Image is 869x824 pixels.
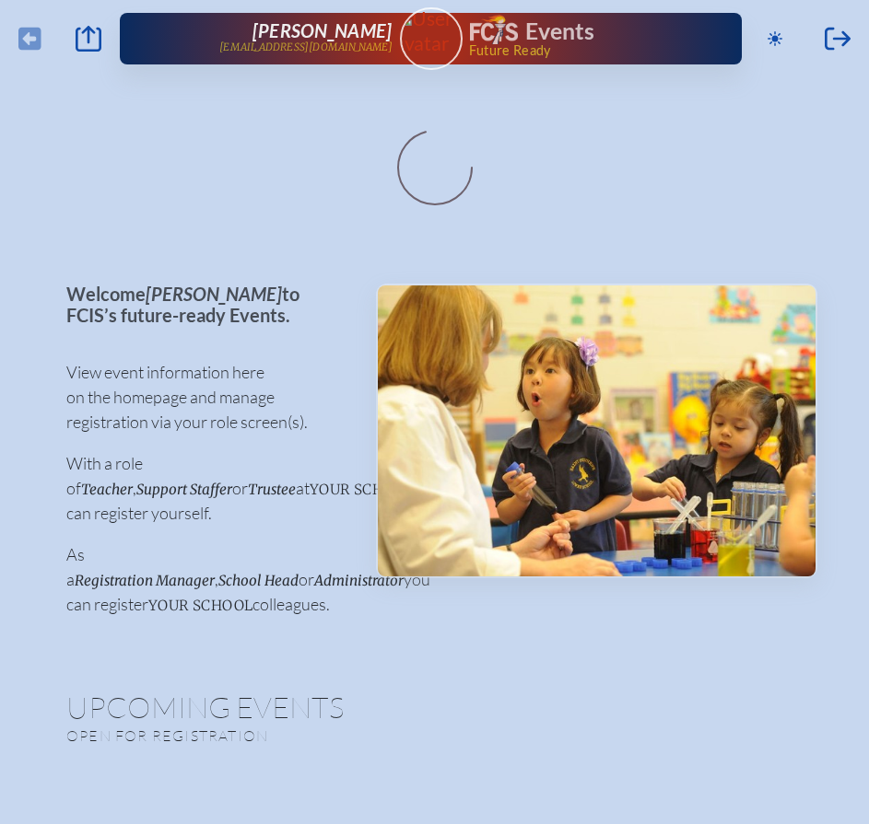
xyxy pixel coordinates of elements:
span: Future Ready [469,44,683,57]
img: Events [378,285,816,576]
span: School Head [218,572,299,589]
p: With a role of , or at you can register yourself. [66,451,361,526]
span: Registration Manager [75,572,215,589]
p: [EMAIL_ADDRESS][DOMAIN_NAME] [219,41,393,53]
span: your school [310,481,414,498]
span: Support Staffer [136,481,232,498]
a: [PERSON_NAME][EMAIL_ADDRESS][DOMAIN_NAME] [179,20,392,57]
h1: Upcoming Events [66,692,803,722]
img: User Avatar [392,6,470,55]
span: Trustee [248,481,296,498]
div: FCIS Events — Future ready [470,15,683,57]
p: Open for registration [66,726,553,745]
p: As a , or you can register colleagues. [66,542,361,617]
a: User Avatar [400,7,463,70]
span: Teacher [81,481,133,498]
p: View event information here on the homepage and manage registration via your role screen(s). [66,360,361,435]
span: your school [148,597,252,614]
span: [PERSON_NAME] [252,19,393,41]
span: [PERSON_NAME] [146,283,282,305]
p: Welcome to FCIS’s future-ready Events. [66,284,361,325]
span: Administrator [314,572,404,589]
